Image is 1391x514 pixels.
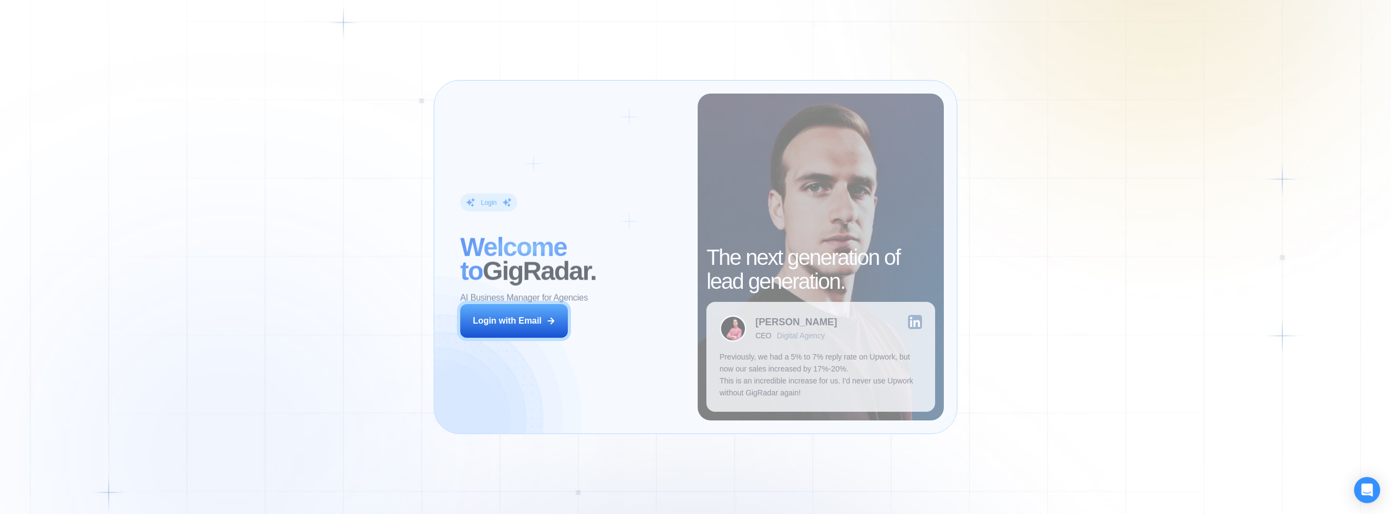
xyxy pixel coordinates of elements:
span: Welcome to [460,233,567,286]
div: Login with Email [473,315,542,327]
button: Login with Email [460,304,568,338]
div: CEO [755,331,771,340]
div: Open Intercom Messenger [1354,477,1380,503]
p: Previously, we had a 5% to 7% reply rate on Upwork, but now our sales increased by 17%-20%. This ... [719,351,922,399]
h2: ‍ GigRadar. [460,236,685,283]
div: [PERSON_NAME] [755,317,837,327]
div: Login [481,198,497,207]
div: Digital Agency [777,331,825,340]
p: AI Business Manager for Agencies [460,292,588,304]
h2: The next generation of lead generation. [706,245,935,293]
